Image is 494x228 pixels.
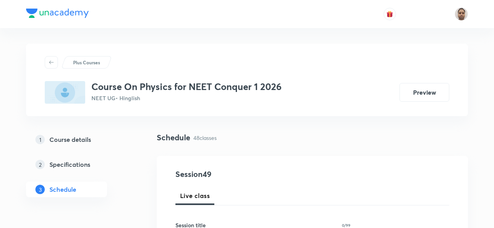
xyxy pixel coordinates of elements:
[384,8,396,20] button: avatar
[45,81,85,104] img: BBDB38BC-A51A-4919-B1AA-A5B9FA438593_plus.png
[180,191,210,200] span: Live class
[193,134,217,142] p: 48 classes
[73,59,100,66] p: Plus Courses
[26,157,132,172] a: 2Specifications
[455,7,468,21] img: Shekhar Banerjee
[49,185,76,194] h5: Schedule
[26,9,89,18] img: Company Logo
[399,83,449,102] button: Preview
[386,11,393,18] img: avatar
[157,132,190,143] h4: Schedule
[91,81,282,92] h3: Course On Physics for NEET Conquer 1 2026
[342,223,350,227] p: 0/99
[26,132,132,147] a: 1Course details
[26,9,89,20] a: Company Logo
[91,94,282,102] p: NEET UG • Hinglish
[35,185,45,194] p: 3
[175,168,317,180] h4: Session 49
[49,160,90,169] h5: Specifications
[35,135,45,144] p: 1
[35,160,45,169] p: 2
[49,135,91,144] h5: Course details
